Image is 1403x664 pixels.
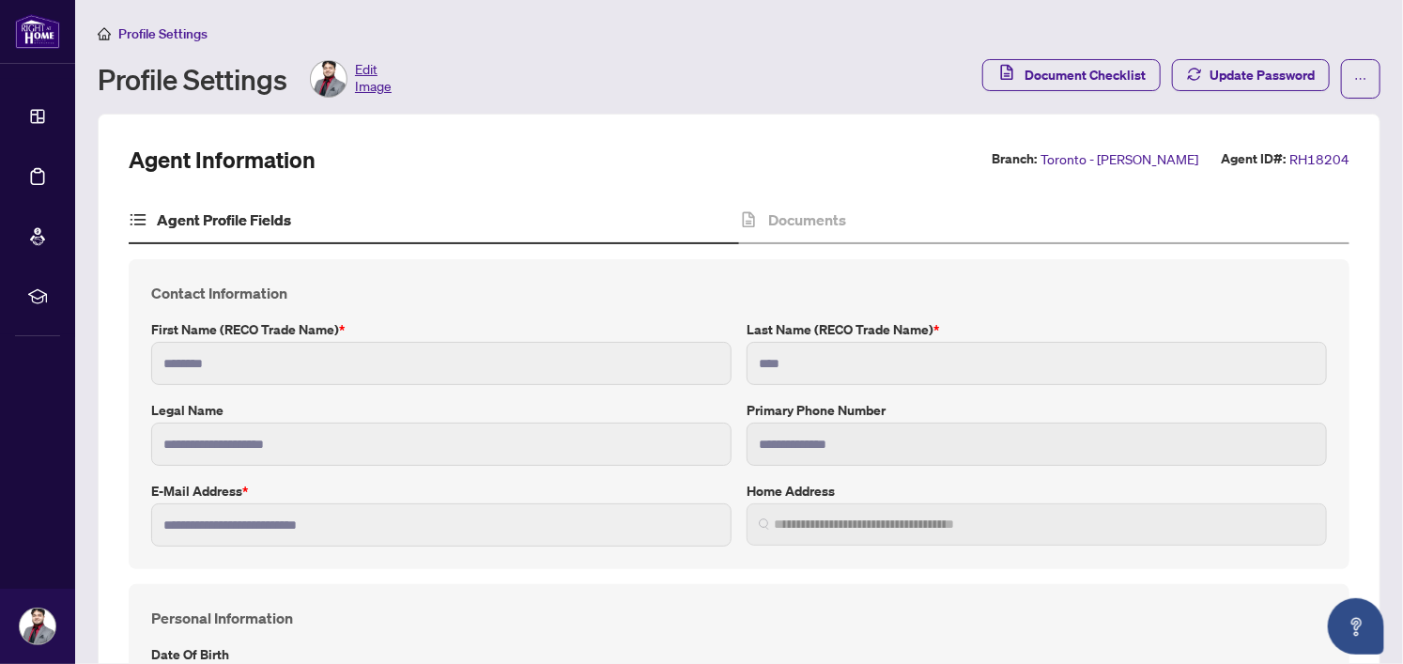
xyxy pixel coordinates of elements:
[1041,148,1198,170] span: Toronto - [PERSON_NAME]
[982,59,1161,91] button: Document Checklist
[311,61,347,97] img: Profile Icon
[157,208,291,231] h4: Agent Profile Fields
[151,481,732,502] label: E-mail Address
[15,14,60,49] img: logo
[1025,60,1146,90] span: Document Checklist
[151,319,732,340] label: First Name (RECO Trade Name)
[118,25,208,42] span: Profile Settings
[1210,60,1315,90] span: Update Password
[768,208,846,231] h4: Documents
[98,27,111,40] span: home
[355,60,392,98] span: Edit Image
[151,607,1327,629] h4: Personal Information
[1354,72,1367,85] span: ellipsis
[129,145,316,175] h2: Agent Information
[747,319,1327,340] label: Last Name (RECO Trade Name)
[1172,59,1330,91] button: Update Password
[759,518,770,530] img: search_icon
[747,400,1327,421] label: Primary Phone Number
[1328,598,1384,655] button: Open asap
[151,282,1327,304] h4: Contact Information
[992,148,1037,170] label: Branch:
[1289,148,1349,170] span: RH18204
[151,400,732,421] label: Legal Name
[1221,148,1286,170] label: Agent ID#:
[98,60,392,98] div: Profile Settings
[747,481,1327,502] label: Home Address
[20,609,55,644] img: Profile Icon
